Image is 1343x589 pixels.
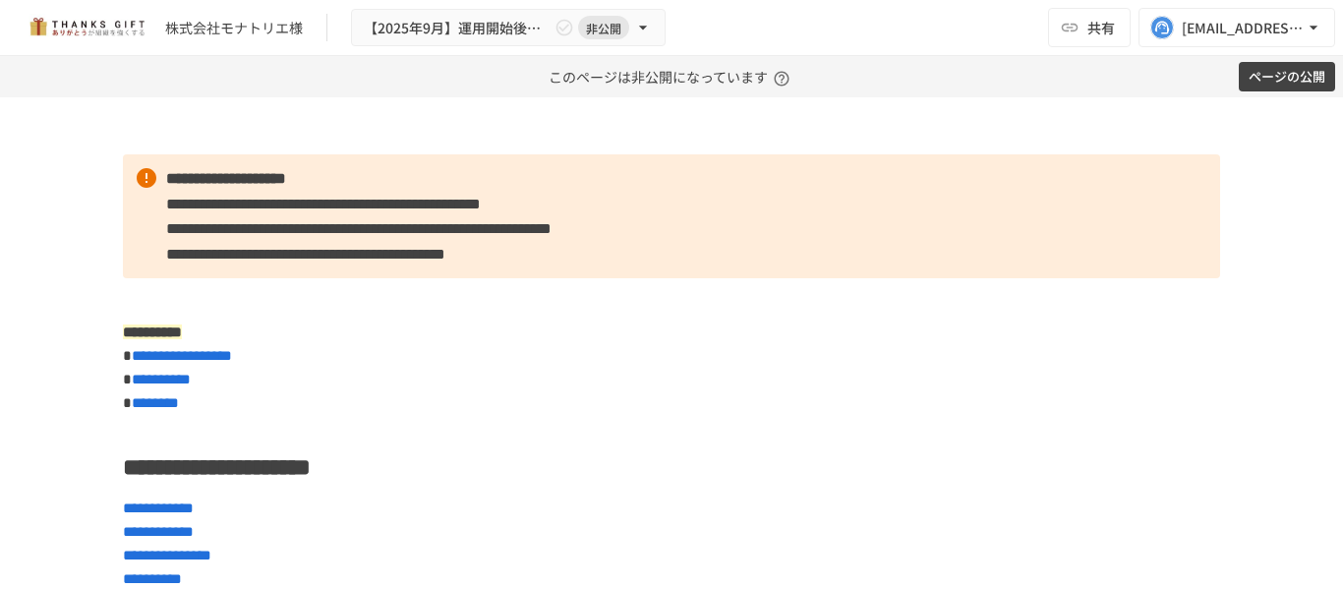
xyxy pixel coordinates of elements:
span: 共有 [1087,17,1115,38]
div: [EMAIL_ADDRESS][DOMAIN_NAME] [1182,16,1304,40]
span: 【2025年9月】運用開始後振り返りミーティング [364,16,551,40]
button: [EMAIL_ADDRESS][DOMAIN_NAME] [1139,8,1335,47]
button: 【2025年9月】運用開始後振り返りミーティング非公開 [351,9,666,47]
span: 非公開 [578,18,629,38]
p: このページは非公開になっています [549,56,795,97]
div: 株式会社モナトリエ様 [165,18,303,38]
button: ページの公開 [1239,62,1335,92]
button: 共有 [1048,8,1131,47]
img: mMP1OxWUAhQbsRWCurg7vIHe5HqDpP7qZo7fRoNLXQh [24,12,149,43]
